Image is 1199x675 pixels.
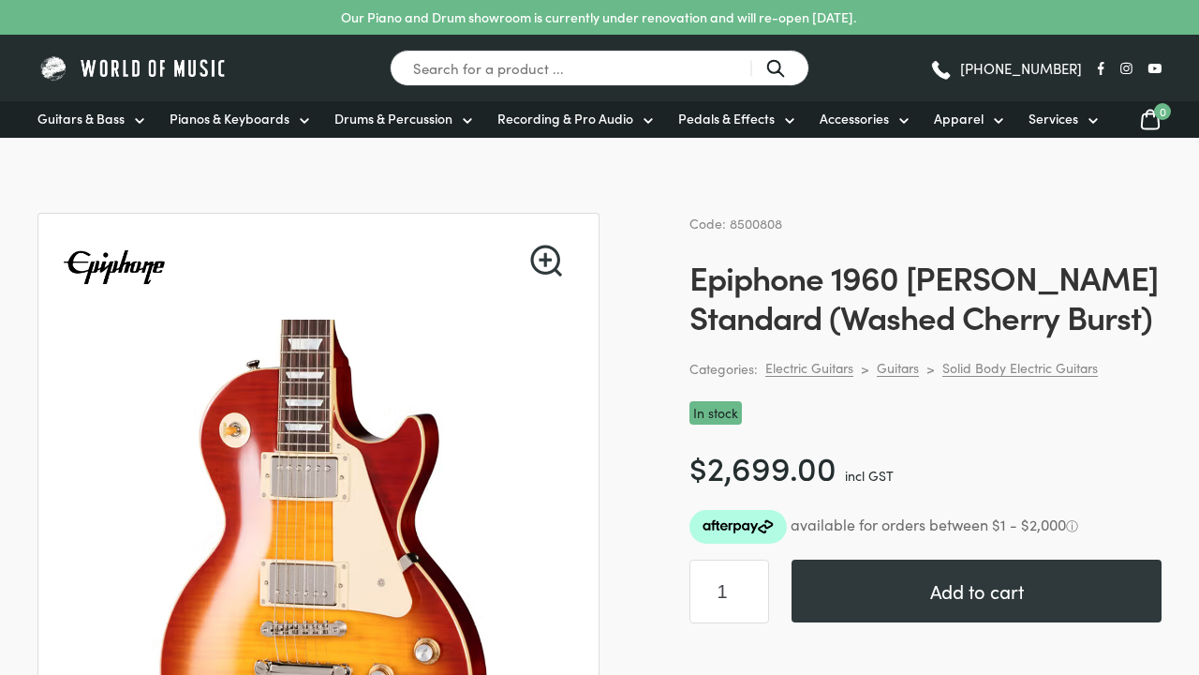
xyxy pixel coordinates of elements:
[37,109,125,128] span: Guitars & Bass
[341,7,856,27] p: Our Piano and Drum showroom is currently under renovation and will re-open [DATE].
[170,109,289,128] span: Pianos & Keyboards
[765,359,853,377] a: Electric Guitars
[689,214,782,232] span: Code: 8500808
[334,109,452,128] span: Drums & Percussion
[689,257,1162,336] h1: Epiphone 1960 [PERSON_NAME] Standard (Washed Cherry Burst)
[37,53,229,82] img: World of Music
[942,359,1098,377] a: Solid Body Electric Guitars
[877,359,919,377] a: Guitars
[934,109,984,128] span: Apparel
[390,50,809,86] input: Search for a product ...
[689,560,769,623] input: Product quantity
[689,443,707,489] span: $
[689,443,836,489] bdi: 2,699.00
[960,61,1082,75] span: [PHONE_NUMBER]
[1154,103,1171,120] span: 0
[927,469,1199,675] iframe: Chat with our support team
[861,360,869,377] div: >
[820,109,889,128] span: Accessories
[845,466,894,485] span: incl GST
[678,109,775,128] span: Pedals & Effects
[1029,109,1078,128] span: Services
[530,245,562,277] a: View full-screen image gallery
[497,109,633,128] span: Recording & Pro Audio
[61,214,168,321] img: Epiphone
[926,360,935,377] div: >
[792,560,1162,622] button: Add to cart
[689,358,758,380] span: Categories:
[689,401,742,425] p: In stock
[929,54,1082,82] a: [PHONE_NUMBER]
